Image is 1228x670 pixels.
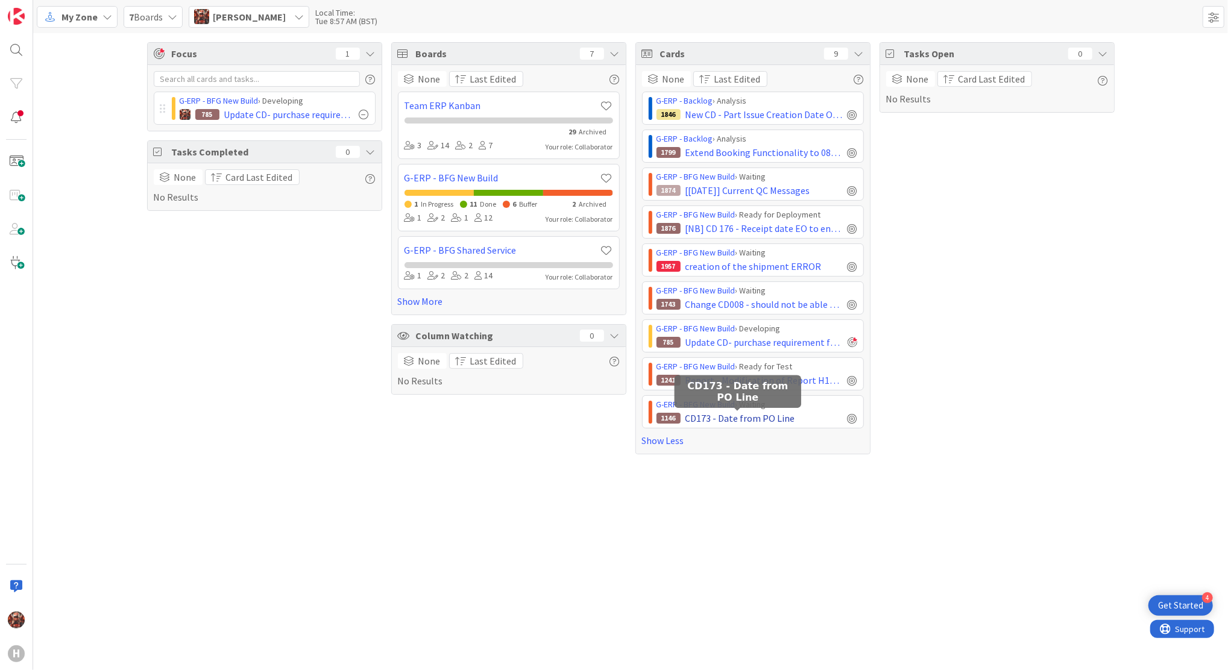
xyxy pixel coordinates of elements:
[569,127,576,136] span: 29
[154,71,360,87] input: Search all cards and tasks...
[480,199,497,208] span: Done
[907,72,929,86] span: None
[336,48,360,60] div: 1
[8,612,25,628] img: JK
[172,145,330,159] span: Tasks Completed
[685,183,810,198] span: [[DATE]] Current QC Messages
[657,337,681,348] div: 785
[8,8,25,25] img: Visit kanbanzone.com
[546,214,613,225] div: Your role: Collaborator
[470,72,517,86] span: Last Edited
[470,199,477,208] span: 11
[657,95,857,107] div: › Analysis
[657,413,681,424] div: 1146
[421,199,454,208] span: In Progress
[657,208,857,221] div: › Ready for Deployment
[475,211,493,225] div: 12
[660,46,818,61] span: Cards
[579,127,607,136] span: Archived
[180,95,369,107] div: › Developing
[657,375,681,386] div: 1241
[685,373,843,387] span: Report - Modification of Report H1017
[657,285,735,296] a: G-ERP - BFG New Build
[180,109,190,120] img: JK
[685,335,843,349] span: Update CD- purchase requirement for external operation
[226,170,293,184] span: Card Last Edited
[657,95,713,106] a: G-ERP - Backlog
[428,211,446,225] div: 2
[470,354,517,368] span: Last Edited
[685,411,795,425] span: CD173 - Date from PO Line
[685,221,843,236] span: [NB] CD 176 - Receipt date EO to end date operation
[657,247,735,258] a: G-ERP - BFG New Build
[205,169,300,185] button: Card Last Edited
[61,10,98,24] span: My Zone
[657,109,681,120] div: 1846
[657,171,857,183] div: › Waiting
[580,330,604,342] div: 0
[657,171,735,182] a: G-ERP - BFG New Build
[1068,48,1092,60] div: 0
[194,9,209,24] img: JK
[336,146,360,158] div: 0
[418,72,441,86] span: None
[657,133,857,145] div: › Analysis
[714,72,761,86] span: Last Edited
[1148,595,1213,616] div: Open Get Started checklist, remaining modules: 4
[657,209,735,220] a: G-ERP - BFG New Build
[449,71,523,87] button: Last Edited
[315,17,377,25] div: Tue 8:57 AM (BST)
[174,170,197,184] span: None
[642,433,864,448] a: Show Less
[520,199,538,208] span: Buffer
[657,322,857,335] div: › Developing
[405,243,600,257] a: G-ERP - BFG Shared Service
[886,71,1108,106] div: No Results
[428,139,450,152] div: 14
[456,139,473,152] div: 2
[657,246,857,259] div: › Waiting
[129,10,163,24] span: Boards
[416,328,574,343] span: Column Watching
[475,269,493,283] div: 14
[657,360,857,373] div: › Ready for Test
[657,323,735,334] a: G-ERP - BFG New Build
[452,269,469,283] div: 2
[657,223,681,234] div: 1876
[685,259,822,274] span: creation of the shipment ERROR
[663,72,685,86] span: None
[172,46,326,61] span: Focus
[959,72,1025,86] span: Card Last Edited
[1202,592,1213,603] div: 4
[657,398,857,411] div: › Waiting
[428,269,446,283] div: 2
[405,98,600,113] a: Team ERP Kanban
[579,199,607,208] span: Archived
[580,48,604,60] div: 7
[8,645,25,662] div: H
[479,139,493,152] div: 7
[693,71,767,87] button: Last Edited
[546,272,613,283] div: Your role: Collaborator
[315,8,377,17] div: Local Time:
[685,107,843,122] span: New CD - Part Issue Creation Date Overwritten After Processing
[129,11,134,23] b: 7
[657,261,681,272] div: 1957
[452,211,469,225] div: 1
[657,299,681,310] div: 1743
[405,211,422,225] div: 1
[416,46,574,61] span: Boards
[195,109,219,120] div: 785
[904,46,1062,61] span: Tasks Open
[405,171,600,185] a: G-ERP - BFG New Build
[679,380,796,402] h5: CD173 - Date from PO Line
[213,10,286,24] span: [PERSON_NAME]
[824,48,848,60] div: 9
[513,199,517,208] span: 6
[657,185,681,196] div: 1874
[657,147,681,158] div: 1799
[154,169,376,204] div: No Results
[657,361,735,372] a: G-ERP - BFG New Build
[398,294,620,308] a: Show More
[449,353,523,369] button: Last Edited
